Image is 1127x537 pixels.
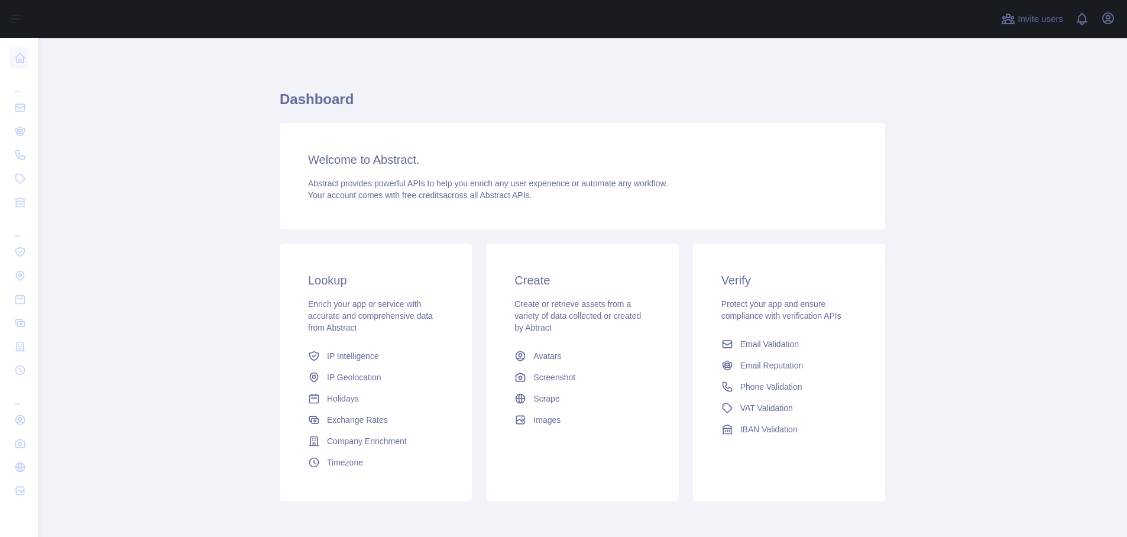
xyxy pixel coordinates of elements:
a: Avatars [510,345,655,367]
button: Invite users [999,9,1066,28]
span: Images [533,414,561,426]
a: Email Validation [717,334,862,355]
span: Invite users [1018,12,1063,26]
a: Scrape [510,388,655,409]
a: IBAN Validation [717,419,862,440]
span: Protect your app and ensure compliance with verification APIs [721,299,841,321]
a: IP Geolocation [303,367,448,388]
a: Company Enrichment [303,431,448,452]
span: Your account comes with across all Abstract APIs. [308,190,532,200]
div: ... [9,71,28,95]
div: ... [9,215,28,239]
span: IP Geolocation [327,371,381,383]
span: Screenshot [533,371,575,383]
a: Screenshot [510,367,655,388]
a: Email Reputation [717,355,862,376]
a: Exchange Rates [303,409,448,431]
span: Timezone [327,457,363,468]
h3: Welcome to Abstract. [308,151,857,168]
a: IP Intelligence [303,345,448,367]
span: Scrape [533,393,559,405]
span: Email Validation [740,338,799,350]
h3: Lookup [308,272,443,289]
span: Holidays [327,393,359,405]
a: Timezone [303,452,448,473]
span: free credits [402,190,443,200]
span: Company Enrichment [327,435,407,447]
a: Images [510,409,655,431]
div: ... [9,383,28,407]
span: IP Intelligence [327,350,379,362]
a: VAT Validation [717,397,862,419]
span: Email Reputation [740,360,804,371]
a: Holidays [303,388,448,409]
span: Avatars [533,350,561,362]
h3: Verify [721,272,857,289]
span: Phone Validation [740,381,802,393]
h1: Dashboard [280,90,885,118]
span: VAT Validation [740,402,793,414]
span: Create or retrieve assets from a variety of data collected or created by Abtract [514,299,641,332]
a: Phone Validation [717,376,862,397]
h3: Create [514,272,650,289]
span: Abstract provides powerful APIs to help you enrich any user experience or automate any workflow. [308,179,668,188]
span: Enrich your app or service with accurate and comprehensive data from Abstract [308,299,433,332]
span: Exchange Rates [327,414,388,426]
span: IBAN Validation [740,423,798,435]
